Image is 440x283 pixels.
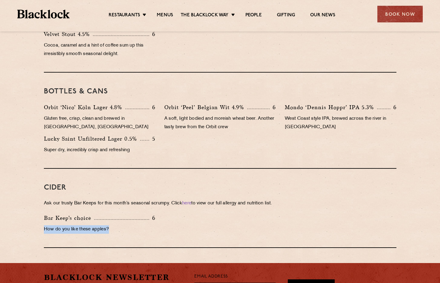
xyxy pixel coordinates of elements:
[270,103,276,111] p: 6
[181,12,228,19] a: The Blacklock Way
[44,30,93,38] p: Velvet Stout 4.5%
[44,115,155,132] p: Gluten free, crisp, clean and brewed in [GEOGRAPHIC_DATA], [GEOGRAPHIC_DATA]
[44,103,125,112] p: Orbit ‘Nico’ Köln Lager 4.8%
[44,135,140,143] p: Lucky Saint Unfiltered Lager 0.5%
[44,41,155,58] p: Cocoa, caramel and a hint of coffee sum up this irresistibly smooth seasonal delight.
[182,201,191,206] a: here
[149,103,155,111] p: 6
[164,115,276,132] p: A soft, light bodied and moreish wheat beer. Another tasty brew from the Orbit crew
[390,103,396,111] p: 6
[44,199,396,208] p: Ask our trusty Bar Keeps for this month’s seasonal scrumpy. Click to view our full allergy and nu...
[285,103,377,112] p: Mondo ‘Dennis Hoppr’ IPA 5.3%
[194,273,228,280] label: Email Address
[245,12,262,19] a: People
[44,184,396,192] h3: Cider
[44,88,396,96] h3: BOTTLES & CANS
[377,6,423,22] div: Book Now
[44,214,94,222] p: Bar Keep’s choice
[149,30,155,38] p: 6
[277,12,295,19] a: Gifting
[310,12,335,19] a: Our News
[44,272,186,283] h2: Blacklock Newsletter
[285,115,396,132] p: West Coast style IPA, brewed across the river in [GEOGRAPHIC_DATA]
[17,10,70,18] img: BL_Textured_Logo-footer-cropped.svg
[44,146,155,155] p: Super dry, incredibly crisp and refreshing
[149,214,155,222] p: 6
[109,12,140,19] a: Restaurants
[44,225,155,234] p: How do you like these apples?
[149,135,155,143] p: 5
[164,103,247,112] p: Orbit ‘Peel’ Belgian Wit 4.9%
[157,12,173,19] a: Menus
